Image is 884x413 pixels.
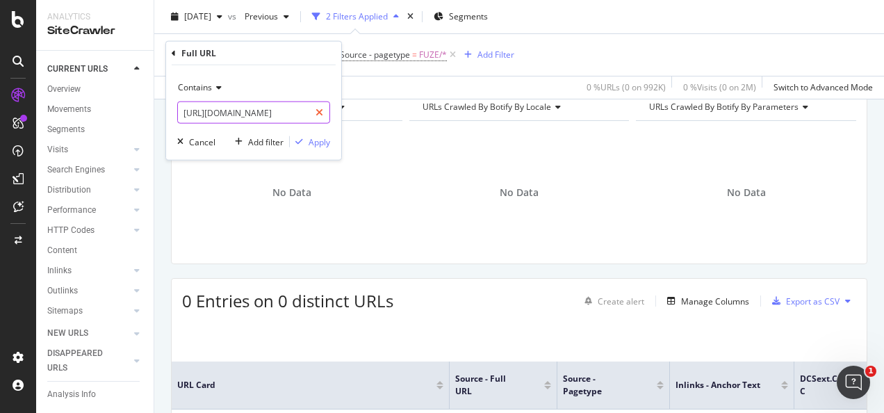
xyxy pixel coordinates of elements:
span: URLs Crawled By Botify By parameters [649,101,799,113]
a: HTTP Codes [47,223,130,238]
button: Cancel [172,135,215,149]
div: Visits [47,143,68,157]
span: URL Card [177,379,433,391]
div: Performance [47,203,96,218]
a: Distribution [47,183,130,197]
div: Search Engines [47,163,105,177]
a: Inlinks [47,264,130,278]
div: SiteCrawler [47,23,142,39]
a: Performance [47,203,130,218]
div: Switch to Advanced Mode [773,81,873,93]
span: URLs Crawled By Botify By locale [423,101,551,113]
span: 1 [865,366,876,377]
a: DISAPPEARED URLS [47,346,130,375]
span: DCSext.CDC [800,373,848,398]
h4: URLs Crawled By Botify By locale [420,96,617,118]
div: Overview [47,82,81,97]
div: HTTP Codes [47,223,95,238]
span: FUZE/* [419,45,447,65]
div: NEW URLS [47,326,88,341]
div: Create alert [598,295,644,307]
span: No Data [272,186,311,200]
div: Export as CSV [786,295,840,307]
div: Add filter [248,136,284,147]
a: Outlinks [47,284,130,298]
span: No Data [727,186,766,200]
div: Analytics [47,11,142,23]
span: Inlinks - Anchor Text [676,379,760,391]
div: Segments [47,122,85,137]
button: Export as CSV [767,290,840,312]
div: Inlinks [47,264,72,278]
div: Apply [309,136,330,147]
div: 2 Filters Applied [326,10,388,22]
div: times [404,10,416,24]
span: Source - pagetype [563,373,636,398]
button: Switch to Advanced Mode [768,76,873,99]
div: 0 % URLs ( 0 on 992K ) [587,81,666,93]
a: Segments [47,122,144,137]
span: Segments [449,10,488,22]
a: Movements [47,102,144,117]
a: Overview [47,82,144,97]
a: Content [47,243,144,258]
div: Movements [47,102,91,117]
a: Analysis Info [47,387,144,402]
span: 2025 Sep. 7th [184,10,211,22]
span: Previous [239,10,278,22]
button: Add filter [229,135,284,149]
a: Sitemaps [47,304,130,318]
div: Cancel [189,136,215,147]
span: vs [228,10,239,22]
span: Source - pagetype [340,49,410,60]
div: Add Filter [477,49,514,60]
button: [DATE] [165,6,228,28]
button: Previous [239,6,295,28]
span: Source - Full URL [455,373,523,398]
span: No Data [500,186,539,200]
button: 2 Filters Applied [306,6,404,28]
button: Add Filter [459,47,514,63]
button: Apply [290,135,330,149]
iframe: Intercom live chat [837,366,870,399]
button: Manage Columns [662,293,749,309]
div: DISAPPEARED URLS [47,346,117,375]
a: CURRENT URLS [47,62,130,76]
a: NEW URLS [47,326,130,341]
div: CURRENT URLS [47,62,108,76]
h4: URLs Crawled By Botify By parameters [646,96,844,118]
div: Outlinks [47,284,78,298]
a: Visits [47,143,130,157]
button: Segments [428,6,493,28]
span: Contains [178,81,212,93]
div: Full URL [181,47,216,59]
div: 0 % Visits ( 0 on 2M ) [683,81,756,93]
div: Content [47,243,77,258]
div: Manage Columns [681,295,749,307]
span: = [412,49,417,60]
span: 0 Entries on 0 distinct URLs [182,289,393,312]
div: Analysis Info [47,387,96,402]
div: Sitemaps [47,304,83,318]
a: Search Engines [47,163,130,177]
div: Distribution [47,183,91,197]
button: Create alert [579,290,644,312]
